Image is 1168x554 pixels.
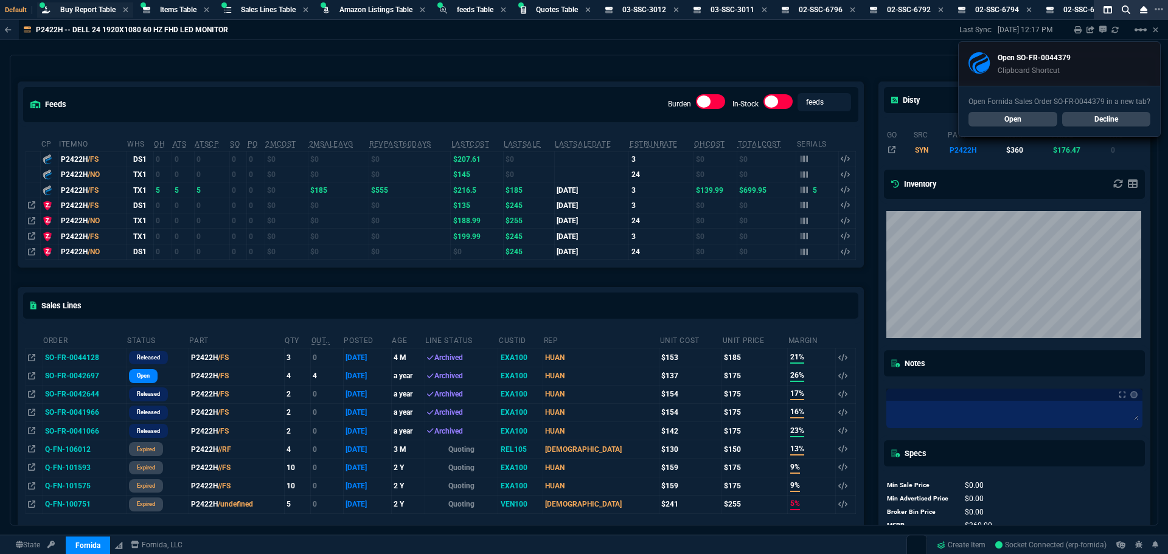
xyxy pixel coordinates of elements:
[265,213,308,229] td: $0
[968,112,1057,126] a: Open
[451,167,503,182] td: $145
[673,5,679,15] nx-icon: Close Tab
[947,125,1004,142] th: part
[88,232,99,241] span: /FS
[391,331,425,348] th: age
[229,167,246,182] td: 0
[43,422,127,440] td: SO-FR-0041066
[308,229,369,244] td: $0
[44,539,58,550] a: API TOKEN
[503,151,554,167] td: $0
[732,100,759,108] label: In-Stock
[172,182,195,198] td: 5
[891,178,936,190] h5: Inventory
[995,539,1107,550] a: kkLkgBkli7mqvIF9AABY
[722,367,788,385] td: $175
[968,96,1150,107] p: Open Fornida Sales Order SO-FR-0044379 in a new tab?
[504,140,541,148] abbr: The last SO Inv price. No time limit. (ignore zeros)
[998,25,1052,35] p: [DATE] 12:17 PM
[427,426,496,437] div: Archived
[43,385,127,403] td: SO-FR-0042644
[543,348,659,367] td: HUAN
[172,151,195,167] td: 0
[229,198,246,213] td: 0
[28,390,35,398] nx-icon: Open In Opposite Panel
[28,353,35,362] nx-icon: Open In Opposite Panel
[427,370,496,381] div: Archived
[813,185,818,195] p: 5
[61,200,124,211] div: P2422H
[194,229,229,244] td: 0
[36,25,228,35] p: P2422H -- DELL 24 1920X1080 60 HZ FHD LED MONITOR
[189,367,284,385] td: P2422H
[311,403,344,421] td: 0
[503,213,554,229] td: $255
[247,182,265,198] td: 0
[61,231,124,242] div: P2422H
[127,167,153,182] td: TX1
[28,408,35,417] nx-icon: Open In Opposite Panel
[229,229,246,244] td: 0
[1109,142,1142,157] td: 0
[369,198,451,213] td: $0
[343,331,391,348] th: Posted
[247,229,265,244] td: 0
[425,331,498,348] th: Line Status
[722,331,788,348] th: Unit Price
[1155,4,1163,15] nx-icon: Open New Tab
[668,100,691,108] label: Burden
[763,94,793,114] div: In-Stock
[43,367,127,385] td: SO-FR-0042697
[694,140,725,148] abbr: Avg Cost of Inventory on-hand
[451,198,503,213] td: $135
[391,348,425,367] td: 4 M
[28,232,35,241] nx-icon: Open In Opposite Panel
[659,331,722,348] th: Unit Cost
[218,372,229,380] span: /FS
[693,213,737,229] td: $0
[622,5,666,14] span: 03-SSC-3012
[153,229,172,244] td: 0
[913,125,948,142] th: src
[693,198,737,213] td: $0
[12,539,44,550] a: Global State
[153,182,172,198] td: 5
[391,385,425,403] td: a year
[369,213,451,229] td: $0
[369,151,451,167] td: $0
[790,425,804,437] span: 23%
[790,388,804,400] span: 17%
[194,198,229,213] td: 0
[1004,142,1051,157] td: $360
[5,6,32,14] span: Default
[309,140,353,148] abbr: Avg Sale from SO invoices for 2 months
[503,182,554,198] td: $185
[369,244,451,259] td: $0
[153,151,172,167] td: 0
[737,213,796,229] td: $0
[137,407,160,417] p: Released
[43,348,127,367] td: SO-FR-0044128
[218,427,229,435] span: /FS
[194,213,229,229] td: 0
[30,99,66,110] h5: feeds
[311,367,344,385] td: 4
[247,244,265,259] td: 0
[43,331,127,348] th: Order
[137,426,160,436] p: Released
[88,248,100,256] span: /NO
[284,422,311,440] td: 2
[391,367,425,385] td: a year
[60,5,116,14] span: Buy Report Table
[722,422,788,440] td: $175
[369,229,451,244] td: $0
[284,367,311,385] td: 4
[693,167,737,182] td: $0
[127,134,153,152] th: WHS
[1133,23,1148,37] mat-icon: Example home icon
[451,140,490,148] abbr: The last purchase cost from PO Order
[265,198,308,213] td: $0
[722,348,788,367] td: $185
[427,389,496,400] div: Archived
[722,403,788,421] td: $175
